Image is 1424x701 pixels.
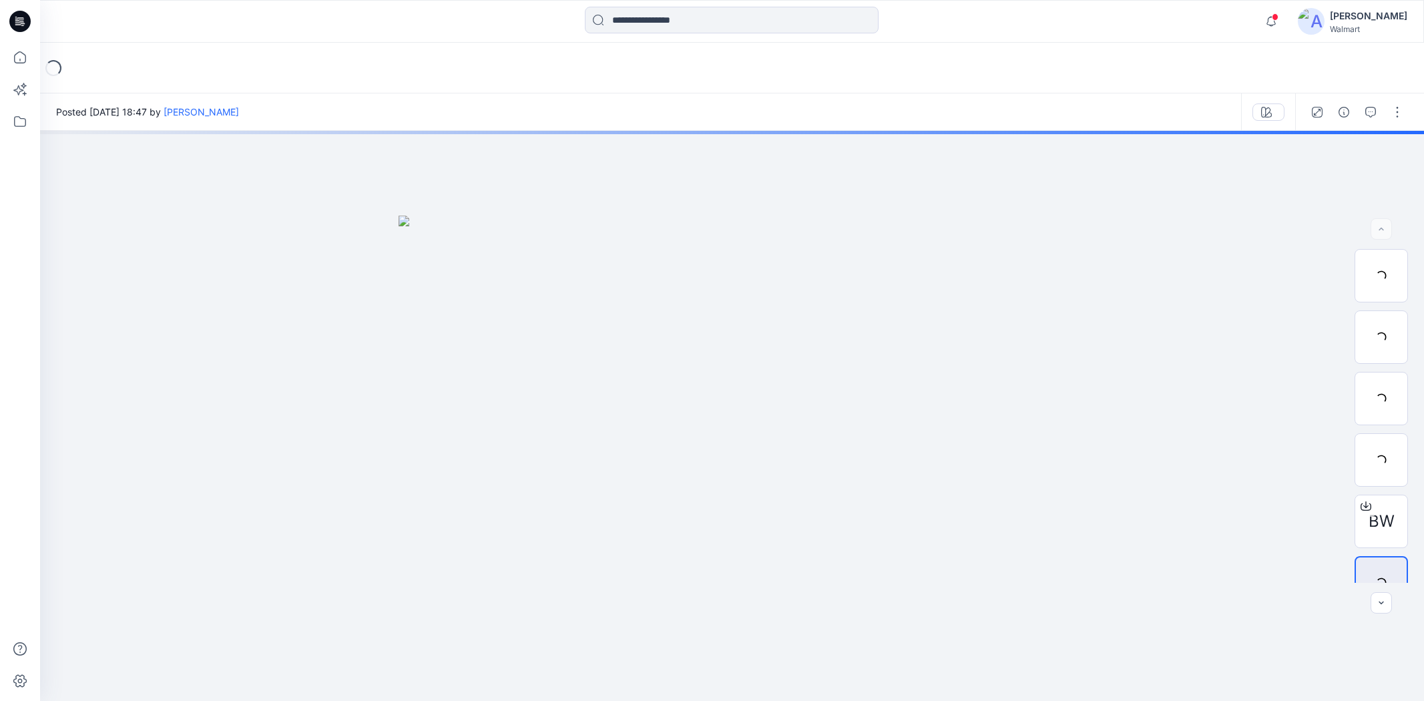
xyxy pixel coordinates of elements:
div: [PERSON_NAME] [1330,8,1407,24]
span: BW [1369,509,1395,533]
button: Details [1333,101,1355,123]
a: [PERSON_NAME] [164,106,239,118]
img: eyJhbGciOiJIUzI1NiIsImtpZCI6IjAiLCJzbHQiOiJzZXMiLCJ0eXAiOiJKV1QifQ.eyJkYXRhIjp7InR5cGUiOiJzdG9yYW... [399,216,1066,701]
span: Posted [DATE] 18:47 by [56,105,239,119]
div: Walmart [1330,24,1407,34]
img: avatar [1298,8,1325,35]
